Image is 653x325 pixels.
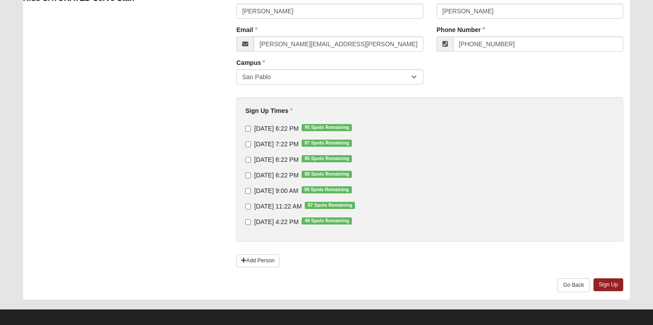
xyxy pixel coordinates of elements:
input: [DATE] 4:22 PM49 Spots Remaining [245,219,251,225]
span: 88 Spots Remaining [302,171,352,178]
span: 98 Spots Remaining [302,186,352,193]
a: Add Person [236,254,279,267]
span: [DATE] 6:22 PM [254,172,299,179]
label: Campus [236,58,265,67]
input: [DATE] 7:22 PM87 Spots Remaining [245,141,251,147]
span: 97 Spots Remaining [305,202,355,209]
span: [DATE] 7:22 PM [254,140,299,148]
label: Phone Number [437,25,486,34]
span: 49 Spots Remaining [302,217,352,225]
a: Sign Up [593,278,624,291]
input: [DATE] 11:22 AM97 Spots Remaining [245,204,251,209]
input: [DATE] 6:22 PM85 Spots Remaining [245,157,251,163]
span: 85 Spots Remaining [302,155,352,162]
span: [DATE] 4:22 PM [254,218,299,225]
span: [DATE] 6:22 PM [254,156,299,163]
input: [DATE] 9:00 AM98 Spots Remaining [245,188,251,194]
input: [DATE] 6:22 PM88 Spots Remaining [245,173,251,178]
span: [DATE] 6:22 PM [254,125,299,132]
input: [DATE] 6:22 PM95 Spots Remaining [245,126,251,132]
span: [DATE] 9:00 AM [254,187,298,194]
span: 87 Spots Remaining [302,140,352,147]
label: Sign Up Times [245,106,293,115]
span: [DATE] 11:22 AM [254,203,302,210]
label: Email [236,25,257,34]
a: Go Back [557,278,590,292]
span: 95 Spots Remaining [302,124,352,131]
